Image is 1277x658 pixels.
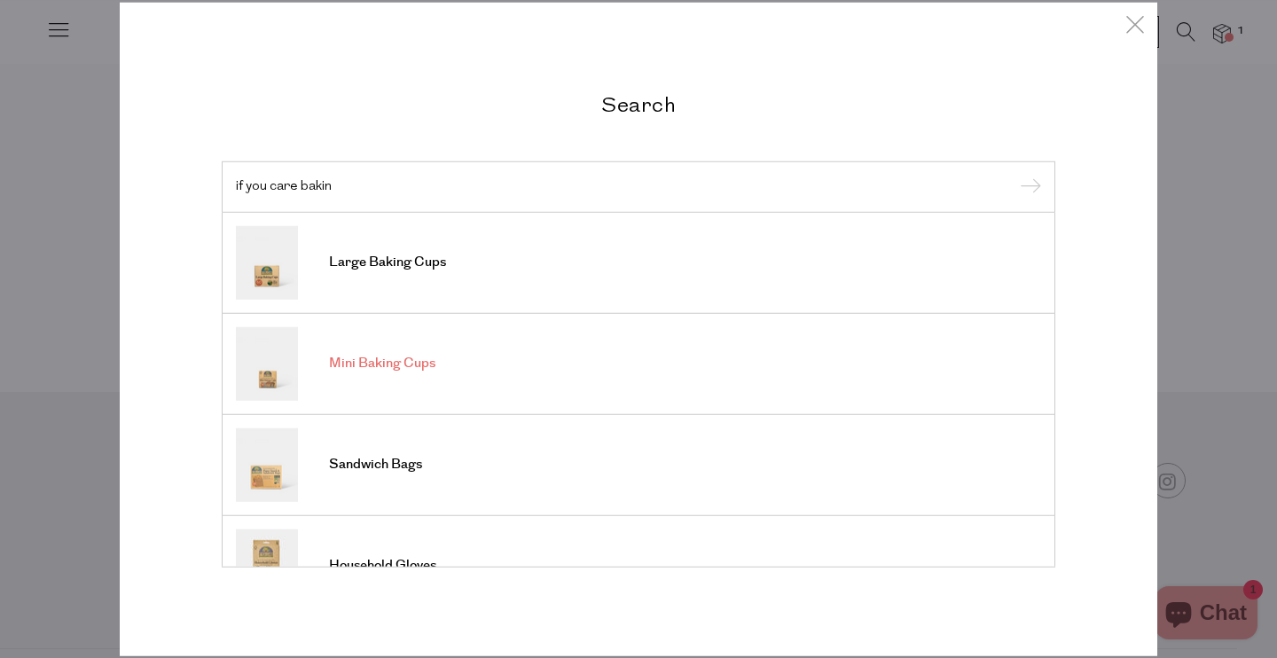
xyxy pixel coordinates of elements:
img: Household Gloves [236,529,298,602]
span: Mini Baking Cups [329,355,435,372]
a: Mini Baking Cups [236,326,1041,400]
a: Sandwich Bags [236,427,1041,501]
span: Large Baking Cups [329,254,446,271]
img: Mini Baking Cups [236,326,298,400]
span: Household Gloves [329,557,436,575]
span: Sandwich Bags [329,456,422,474]
h2: Search [222,91,1055,117]
input: Search [236,180,1041,193]
a: Household Gloves [236,529,1041,602]
img: Large Baking Cups [236,225,298,299]
a: Large Baking Cups [236,225,1041,299]
img: Sandwich Bags [236,427,298,501]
